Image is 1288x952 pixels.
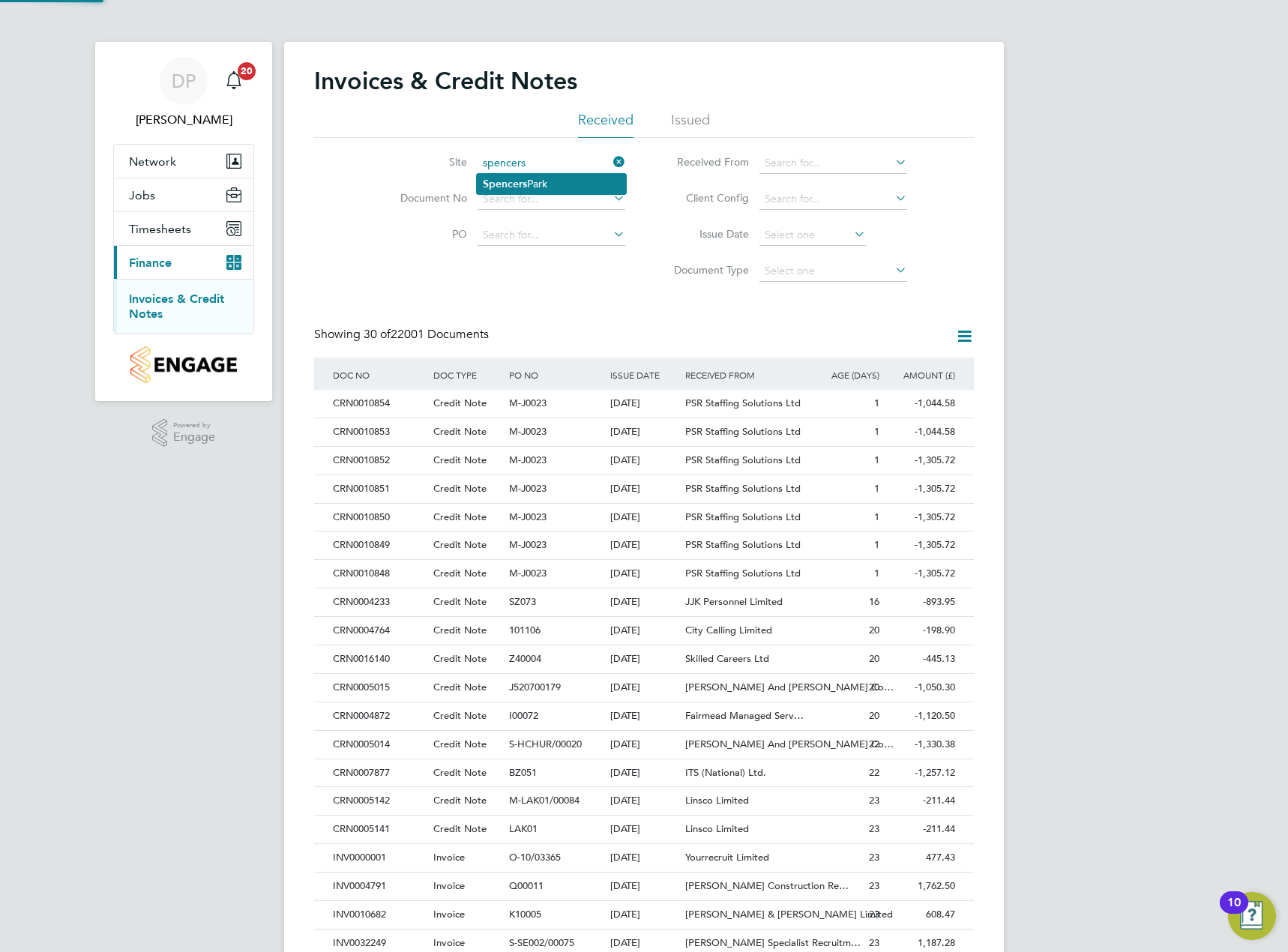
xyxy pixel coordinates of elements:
[1227,903,1241,922] div: 10
[883,531,959,559] div: -1,305.72
[869,766,879,779] span: 22
[433,738,487,750] span: Credit Note
[329,901,430,929] div: INV0010682
[685,936,861,949] span: [PERSON_NAME] Specialist Recruitm…
[509,908,541,921] span: K10005
[329,390,430,418] div: CRN0010854
[883,588,959,616] div: -893.95
[433,879,465,892] span: Invoice
[685,482,801,495] span: PSR Staffing Solutions Ltd
[685,738,894,750] span: [PERSON_NAME] And [PERSON_NAME] Co…
[883,645,959,673] div: -445.13
[509,766,537,779] span: BZ051
[607,531,682,559] div: [DATE]
[129,154,176,169] span: Network
[433,908,465,921] span: Invoice
[685,709,804,722] span: Fairmead Managed Serv…
[433,510,487,523] span: Credit Note
[883,560,959,588] div: -1,305.72
[433,538,487,551] span: Credit Note
[607,731,682,759] div: [DATE]
[509,822,538,835] span: LAK01
[883,475,959,503] div: -1,305.72
[759,153,907,174] input: Search for...
[883,816,959,843] div: -211.44
[883,617,959,645] div: -198.90
[685,652,769,665] span: Skilled Careers Ltd
[238,62,256,80] span: 20
[433,936,465,949] span: Invoice
[329,531,430,559] div: CRN0010849
[430,358,505,392] div: DOC TYPE
[329,617,430,645] div: CRN0004764
[114,279,253,334] div: Finance
[607,702,682,730] div: [DATE]
[314,66,577,96] h2: Invoices & Credit Notes
[433,709,487,722] span: Credit Note
[509,482,547,495] span: M-J0023
[314,327,492,343] div: Showing
[433,425,487,438] span: Credit Note
[607,787,682,815] div: [DATE]
[329,475,430,503] div: CRN0010851
[329,674,430,702] div: CRN0005015
[874,397,879,409] span: 1
[578,111,634,138] li: Received
[433,567,487,579] span: Credit Note
[874,482,879,495] span: 1
[874,567,879,579] span: 1
[883,674,959,702] div: -1,050.30
[671,111,710,138] li: Issued
[685,851,769,864] span: Yourrecruit Limited
[477,174,626,194] li: Park
[869,822,879,835] span: 23
[433,681,487,693] span: Credit Note
[509,681,561,693] span: J520700179
[607,504,682,531] div: [DATE]
[869,709,879,722] span: 20
[433,822,487,835] span: Credit Note
[129,256,172,270] span: Finance
[869,652,879,665] span: 20
[114,212,253,245] button: Timesheets
[685,454,801,466] span: PSR Staffing Solutions Ltd
[381,155,467,169] label: Site
[329,358,430,392] div: DOC NO
[483,178,527,190] b: Spencers
[329,873,430,900] div: INV0004791
[129,222,191,236] span: Timesheets
[433,794,487,807] span: Credit Note
[883,787,959,815] div: -211.44
[381,191,467,205] label: Document No
[874,425,879,438] span: 1
[329,645,430,673] div: CRN0016140
[874,454,879,466] span: 1
[433,624,487,636] span: Credit Note
[509,510,547,523] span: M-J0023
[607,674,682,702] div: [DATE]
[433,851,465,864] span: Invoice
[869,624,879,636] span: 20
[685,510,801,523] span: PSR Staffing Solutions Ltd
[113,111,254,129] span: Daniel Packer
[759,225,866,246] input: Select one
[685,766,766,779] span: ITS (National) Ltd.
[883,504,959,531] div: -1,305.72
[509,454,547,466] span: M-J0023
[173,431,215,444] span: Engage
[329,702,430,730] div: CRN0004872
[883,358,959,392] div: AMOUNT (£)
[685,794,749,807] span: Linsco Limited
[607,844,682,872] div: [DATE]
[874,510,879,523] span: 1
[883,759,959,787] div: -1,257.12
[509,851,561,864] span: O-10/03365
[607,447,682,475] div: [DATE]
[883,901,959,929] div: 608.47
[329,787,430,815] div: CRN0005142
[113,346,254,383] a: Go to home page
[114,145,253,178] button: Network
[505,358,606,392] div: PO NO
[607,475,682,503] div: [DATE]
[478,189,625,210] input: Search for...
